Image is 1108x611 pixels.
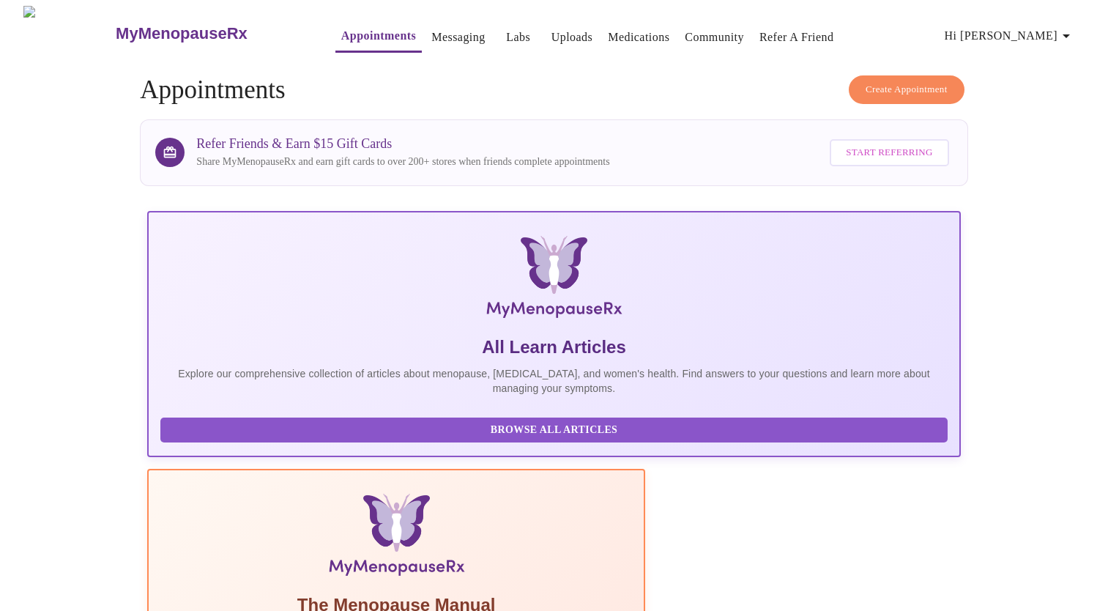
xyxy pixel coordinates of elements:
button: Browse All Articles [160,418,947,443]
a: Uploads [551,27,593,48]
span: Create Appointment [866,81,948,98]
button: Refer a Friend [754,23,840,52]
button: Hi [PERSON_NAME] [939,21,1081,51]
button: Medications [602,23,675,52]
a: Community [685,27,744,48]
h3: Refer Friends & Earn $15 Gift Cards [196,136,609,152]
img: MyMenopauseRx Logo [23,6,114,61]
a: Labs [506,27,530,48]
button: Create Appointment [849,75,964,104]
img: Menopause Manual [235,494,557,582]
h4: Appointments [140,75,967,105]
img: MyMenopauseRx Logo [283,236,825,324]
span: Hi [PERSON_NAME] [945,26,1075,46]
button: Start Referring [830,139,948,166]
h3: MyMenopauseRx [116,24,248,43]
button: Messaging [425,23,491,52]
a: Refer a Friend [759,27,834,48]
p: Share MyMenopauseRx and earn gift cards to over 200+ stores when friends complete appointments [196,155,609,169]
a: Messaging [431,27,485,48]
span: Start Referring [846,144,932,161]
h5: All Learn Articles [160,336,947,359]
button: Community [679,23,750,52]
a: Browse All Articles [160,423,951,435]
a: Start Referring [826,132,952,174]
a: Medications [608,27,669,48]
button: Uploads [546,23,599,52]
p: Explore our comprehensive collection of articles about menopause, [MEDICAL_DATA], and women's hea... [160,366,947,396]
button: Labs [495,23,542,52]
button: Appointments [335,21,422,53]
a: Appointments [341,26,416,46]
a: MyMenopauseRx [114,8,306,59]
span: Browse All Articles [175,421,932,440]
